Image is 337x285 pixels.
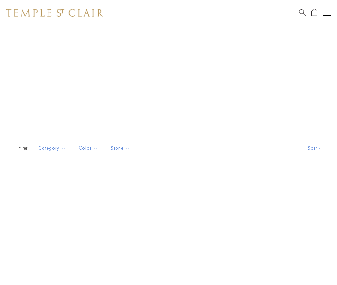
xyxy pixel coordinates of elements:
[74,141,103,155] button: Color
[323,9,331,17] button: Open navigation
[108,144,135,152] span: Stone
[293,138,337,158] button: Show sort by
[311,9,317,17] a: Open Shopping Bag
[34,141,71,155] button: Category
[75,144,103,152] span: Color
[6,9,103,17] img: Temple St. Clair
[35,144,71,152] span: Category
[299,9,306,17] a: Search
[106,141,135,155] button: Stone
